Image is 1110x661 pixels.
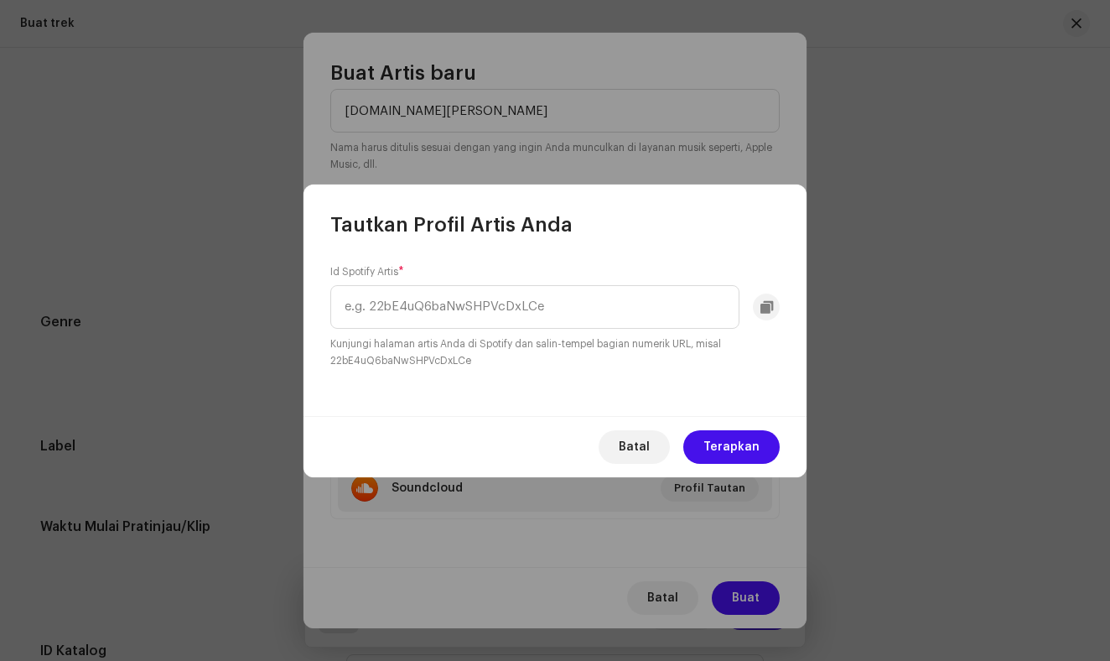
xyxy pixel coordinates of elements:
small: Kunjungi halaman artis Anda di Spotify dan salin-tempel bagian numerik URL, misal 22bE4uQ6baNwSHP... [330,336,780,369]
label: Id Spotify Artis [330,265,404,278]
span: Tautkan Profil Artis Anda [330,211,573,238]
button: Terapkan [683,430,780,464]
span: Terapkan [703,430,760,464]
input: e.g. 22bE4uQ6baNwSHPVcDxLCe [330,285,739,329]
button: Batal [599,430,670,464]
span: Batal [619,430,650,464]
